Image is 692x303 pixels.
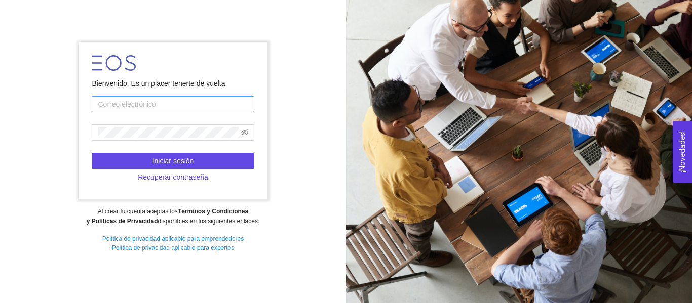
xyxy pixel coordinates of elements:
[138,171,208,183] span: Recuperar contraseña
[112,244,234,251] a: Política de privacidad aplicable para expertos
[7,207,339,226] div: Al crear tu cuenta aceptas los disponibles en los siguientes enlaces:
[673,121,692,183] button: Open Feedback Widget
[152,155,194,166] span: Iniciar sesión
[92,153,254,169] button: Iniciar sesión
[87,208,248,225] strong: Términos y Condiciones y Políticas de Privacidad
[241,129,248,136] span: eye-invisible
[92,55,136,71] img: LOGO
[92,169,254,185] button: Recuperar contraseña
[92,96,254,112] input: Correo electrónico
[92,78,254,89] div: Bienvenido. Es un placer tenerte de vuelta.
[92,173,254,181] a: Recuperar contraseña
[102,235,244,242] a: Política de privacidad aplicable para emprendedores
